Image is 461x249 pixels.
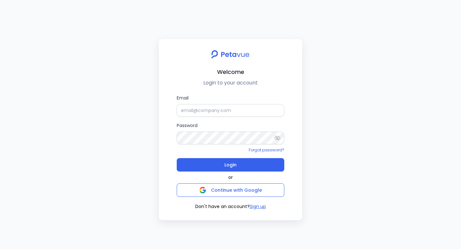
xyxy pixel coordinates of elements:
[164,67,297,76] h2: Welcome
[164,79,297,87] p: Login to your account
[249,147,284,153] a: Forgot password?
[177,158,284,172] button: Login
[195,203,250,210] span: Don't have an account?
[177,183,284,197] button: Continue with Google
[177,122,284,144] label: Password
[177,94,284,117] label: Email
[211,187,262,193] span: Continue with Google
[228,174,233,181] span: or
[224,160,237,169] span: Login
[177,132,284,144] input: Password
[207,47,254,62] img: petavue logo
[250,203,266,210] button: Sign up
[177,104,284,117] input: Email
